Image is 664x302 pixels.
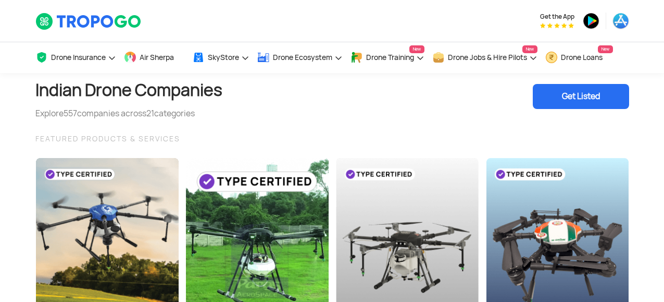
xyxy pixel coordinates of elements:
img: ic_playstore.png [583,13,599,29]
a: SkyStore [192,42,249,73]
a: Drone TrainingNew [350,42,424,73]
span: Drone Jobs & Hire Pilots [448,53,527,62]
span: New [409,45,424,53]
span: New [522,45,537,53]
img: ic_appstore.png [612,13,629,29]
a: Drone Insurance [35,42,116,73]
span: 21 [146,108,154,119]
h1: Indian Drone Companies [35,73,222,107]
a: Drone Ecosystem [257,42,343,73]
span: Get the App [540,13,574,21]
span: Drone Loans [561,53,603,62]
a: Drone LoansNew [545,42,613,73]
div: FEATURED PRODUCTS & SERVICES [35,132,629,145]
span: Drone Training [366,53,414,62]
img: TropoGo Logo [35,13,142,30]
span: New [598,45,613,53]
span: 557 [64,108,77,119]
a: Air Sherpa [124,42,184,73]
div: Explore companies across categories [35,107,222,120]
span: Air Sherpa [140,53,174,62]
span: Drone Ecosystem [273,53,332,62]
span: Drone Insurance [51,53,106,62]
div: Get Listed [533,84,629,109]
a: Drone Jobs & Hire PilotsNew [432,42,537,73]
img: App Raking [540,23,574,28]
span: SkyStore [208,53,239,62]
